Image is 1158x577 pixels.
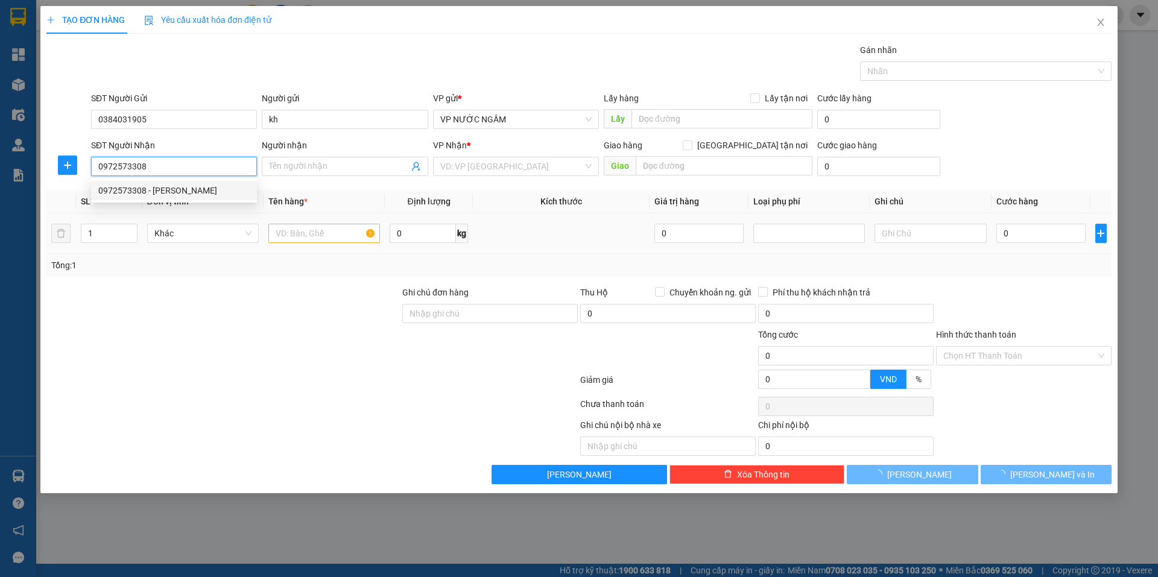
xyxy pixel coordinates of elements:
div: SĐT Người Gửi [91,92,257,105]
input: Ghi chú đơn hàng [402,304,578,323]
img: logo [6,65,22,125]
span: % [916,374,922,384]
div: Giảm giá [579,373,757,394]
input: VD: Bàn, Ghế [268,224,380,243]
span: [GEOGRAPHIC_DATA], [GEOGRAPHIC_DATA] ↔ [GEOGRAPHIC_DATA] [25,51,114,92]
input: Dọc đường [631,109,812,128]
span: [PERSON_NAME] [547,468,612,481]
span: TẠO ĐƠN HÀNG [46,15,125,25]
label: Hình thức thanh toán [936,330,1016,339]
label: Cước giao hàng [817,140,877,150]
input: Cước lấy hàng [817,110,940,129]
th: Loại phụ phí [748,190,870,213]
span: SL [81,197,90,206]
input: Cước giao hàng [817,157,940,176]
button: [PERSON_NAME] [492,465,667,484]
span: VP Nhận [433,140,467,150]
span: plus [1096,229,1106,238]
span: user-add [411,162,421,171]
span: Lấy tận nơi [760,92,812,105]
span: Giao [604,156,636,175]
div: Ghi chú nội bộ nhà xe [580,418,756,437]
img: icon [144,16,154,25]
span: Tổng cước [758,330,798,339]
span: VND [880,374,897,384]
button: [PERSON_NAME] [847,465,978,484]
button: plus [1095,224,1107,243]
span: [GEOGRAPHIC_DATA] tận nơi [692,139,812,152]
span: Giá trị hàng [654,197,699,206]
input: Nhập ghi chú [580,437,756,456]
label: Cước lấy hàng [817,93,872,103]
button: Close [1084,6,1118,40]
label: Ghi chú đơn hàng [402,288,469,297]
button: deleteXóa Thông tin [669,465,845,484]
span: Giao hàng [604,140,642,150]
span: Xóa Thông tin [737,468,789,481]
span: Định lượng [407,197,450,206]
input: 0 [654,224,744,243]
div: Người gửi [262,92,428,105]
div: VP gửi [433,92,599,105]
span: [PERSON_NAME] và In [1010,468,1095,481]
div: 0972573308 - [PERSON_NAME] [98,184,250,197]
span: Lấy [604,109,631,128]
strong: CHUYỂN PHÁT NHANH AN PHÚ QUÝ [27,10,113,49]
span: Thu Hộ [580,288,608,297]
span: loading [874,470,887,478]
div: Người nhận [262,139,428,152]
div: Tổng: 1 [51,259,447,272]
span: close [1096,17,1106,27]
span: plus [59,160,77,170]
div: Chưa thanh toán [579,397,757,418]
button: delete [51,224,71,243]
div: SĐT Người Nhận [91,139,257,152]
span: Lấy hàng [604,93,639,103]
span: [PERSON_NAME] [887,468,952,481]
span: delete [724,470,732,479]
div: 0972573308 - phương thảo [91,181,257,200]
span: kg [456,224,468,243]
span: Tên hàng [268,197,308,206]
span: Chuyển khoản ng. gửi [665,286,756,299]
span: plus [46,16,55,24]
span: Yêu cầu xuất hóa đơn điện tử [144,15,271,25]
span: loading [997,470,1010,478]
button: [PERSON_NAME] và In [981,465,1112,484]
input: Dọc đường [636,156,812,175]
span: VP NƯỚC NGẦM [440,110,592,128]
span: Cước hàng [996,197,1038,206]
span: Kích thước [540,197,582,206]
button: plus [58,156,77,175]
span: Khác [154,224,252,242]
input: Ghi Chú [875,224,986,243]
th: Ghi chú [870,190,991,213]
div: Chi phí nội bộ [758,418,934,437]
span: Phí thu hộ khách nhận trả [768,286,875,299]
label: Gán nhãn [860,45,897,55]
